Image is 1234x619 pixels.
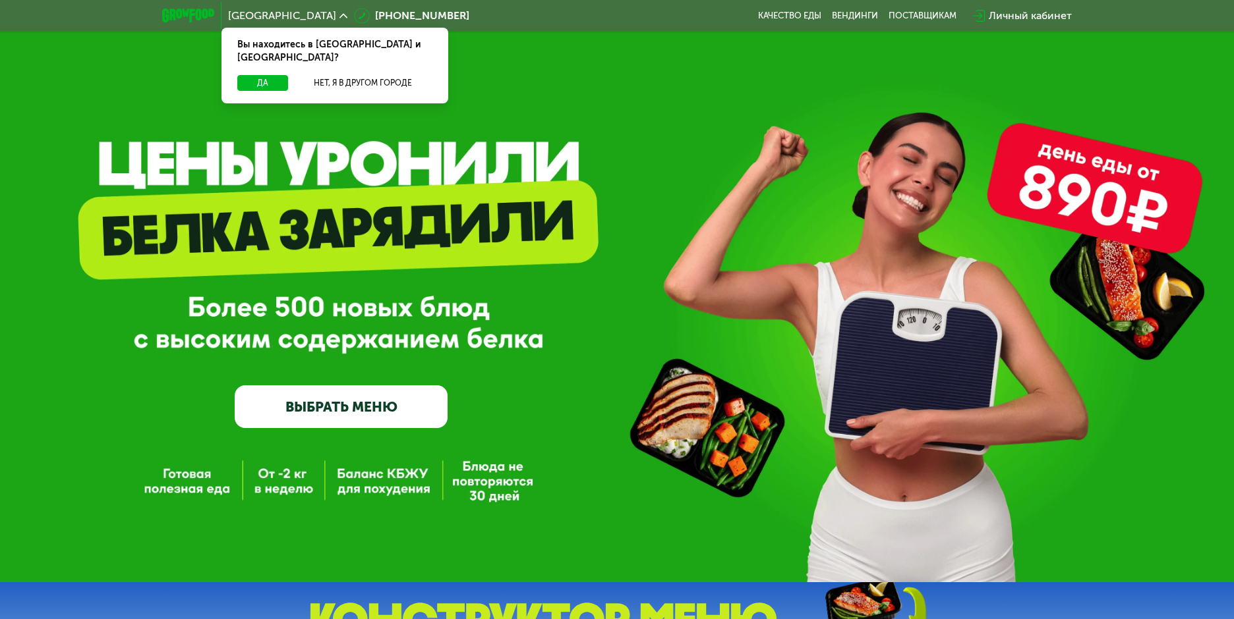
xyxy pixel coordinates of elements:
a: Вендинги [832,11,878,21]
a: [PHONE_NUMBER] [354,8,469,24]
div: Вы находитесь в [GEOGRAPHIC_DATA] и [GEOGRAPHIC_DATA]? [221,28,448,75]
button: Нет, я в другом городе [293,75,432,91]
button: Да [237,75,288,91]
div: Личный кабинет [989,8,1072,24]
div: поставщикам [889,11,956,21]
span: [GEOGRAPHIC_DATA] [228,11,336,21]
a: Качество еды [758,11,821,21]
a: ВЫБРАТЬ МЕНЮ [235,385,448,428]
